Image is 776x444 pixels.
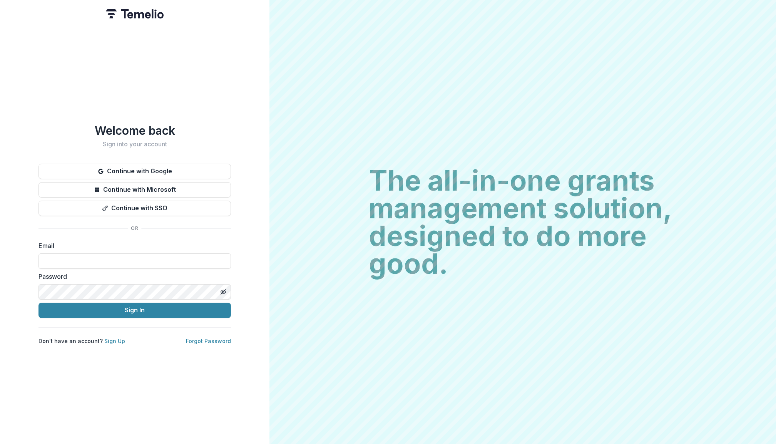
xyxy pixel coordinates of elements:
button: Continue with Microsoft [38,182,231,198]
img: Temelio [106,9,164,18]
label: Password [38,272,226,281]
h1: Welcome back [38,124,231,137]
label: Email [38,241,226,250]
button: Sign In [38,303,231,318]
button: Continue with Google [38,164,231,179]
p: Don't have an account? [38,337,125,345]
button: Continue with SSO [38,201,231,216]
button: Toggle password visibility [217,286,229,298]
h2: Sign into your account [38,141,231,148]
a: Sign Up [104,338,125,344]
a: Forgot Password [186,338,231,344]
